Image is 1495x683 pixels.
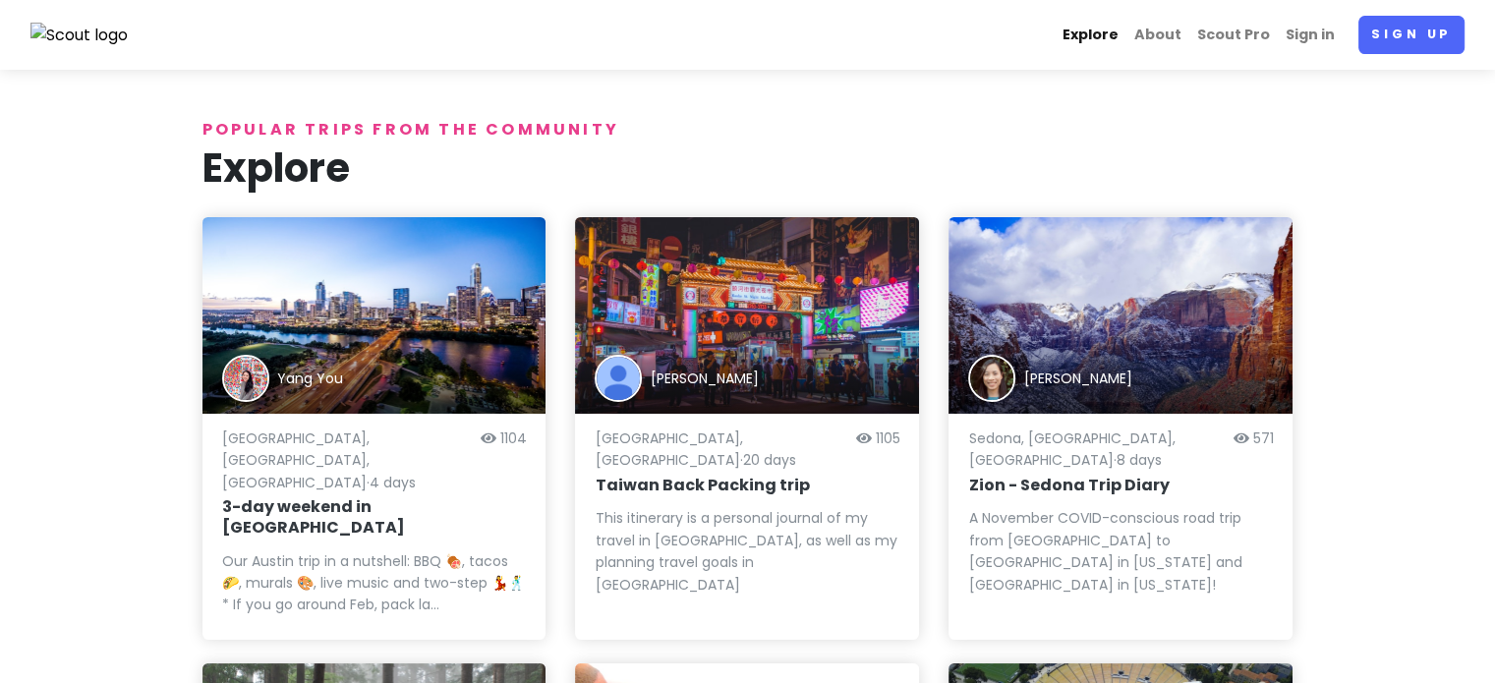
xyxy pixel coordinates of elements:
[1055,16,1126,54] a: Explore
[499,428,526,448] span: 1104
[968,507,1273,596] div: A November COVID-conscious road trip from [GEOGRAPHIC_DATA] to [GEOGRAPHIC_DATA] in [US_STATE] an...
[222,550,527,616] div: Our Austin trip in a nutshell: BBQ 🍖, tacos 🌮, murals 🎨, live music and two-step 💃🕺 * If you go a...
[202,217,546,640] a: time-lapse photography car lights on bridgeTrip authorYang You[GEOGRAPHIC_DATA], [GEOGRAPHIC_DATA...
[595,507,899,596] div: This itinerary is a personal journal of my travel in [GEOGRAPHIC_DATA], as well as my planning tr...
[875,428,899,448] span: 1105
[575,217,919,640] a: temple entrance with bright lightsTrip author[PERSON_NAME][GEOGRAPHIC_DATA], [GEOGRAPHIC_DATA]·20...
[1189,16,1278,54] a: Scout Pro
[968,355,1015,402] img: Trip author
[949,217,1293,640] a: mountains in winterTrip author[PERSON_NAME]Sedona, [GEOGRAPHIC_DATA], [GEOGRAPHIC_DATA]·8 days571...
[1023,368,1131,389] div: [PERSON_NAME]
[222,355,269,402] img: Trip author
[30,23,129,48] img: Scout logo
[222,497,527,539] h6: 3-day weekend in [GEOGRAPHIC_DATA]
[650,368,758,389] div: [PERSON_NAME]
[1252,428,1273,448] span: 571
[595,427,847,472] p: [GEOGRAPHIC_DATA], [GEOGRAPHIC_DATA] · 20 days
[968,427,1225,472] p: Sedona, [GEOGRAPHIC_DATA], [GEOGRAPHIC_DATA] · 8 days
[1358,16,1465,54] a: Sign up
[1126,16,1189,54] a: About
[595,355,642,402] img: Trip author
[277,368,343,389] div: Yang You
[202,142,1294,194] h1: Explore
[222,427,473,493] p: [GEOGRAPHIC_DATA], [GEOGRAPHIC_DATA], [GEOGRAPHIC_DATA] · 4 days
[1278,16,1343,54] a: Sign in
[202,117,1294,142] p: Popular trips from the community
[968,476,1273,496] h6: Zion - Sedona Trip Diary
[595,476,899,496] h6: Taiwan Back Packing trip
